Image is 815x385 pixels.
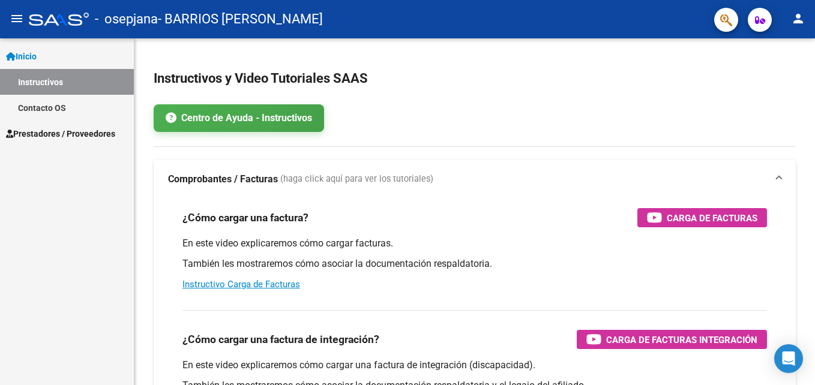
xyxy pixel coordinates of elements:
[10,11,24,26] mat-icon: menu
[774,344,803,373] div: Open Intercom Messenger
[182,257,767,270] p: También les mostraremos cómo asociar la documentación respaldatoria.
[168,173,278,186] strong: Comprobantes / Facturas
[182,237,767,250] p: En este video explicaremos cómo cargar facturas.
[182,279,300,290] a: Instructivo Carga de Facturas
[280,173,433,186] span: (haga click aquí para ver los tutoriales)
[791,11,805,26] mat-icon: person
[95,6,158,32] span: - osepjana
[637,208,767,227] button: Carga de Facturas
[606,332,757,347] span: Carga de Facturas Integración
[182,209,308,226] h3: ¿Cómo cargar una factura?
[182,359,767,372] p: En este video explicaremos cómo cargar una factura de integración (discapacidad).
[667,210,757,225] span: Carga de Facturas
[577,330,767,349] button: Carga de Facturas Integración
[154,160,796,198] mat-expansion-panel-header: Comprobantes / Facturas (haga click aquí para ver los tutoriales)
[6,127,115,140] span: Prestadores / Proveedores
[154,67,796,90] h2: Instructivos y Video Tutoriales SAAS
[158,6,323,32] span: - BARRIOS [PERSON_NAME]
[6,50,37,63] span: Inicio
[154,104,324,132] a: Centro de Ayuda - Instructivos
[182,331,379,348] h3: ¿Cómo cargar una factura de integración?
